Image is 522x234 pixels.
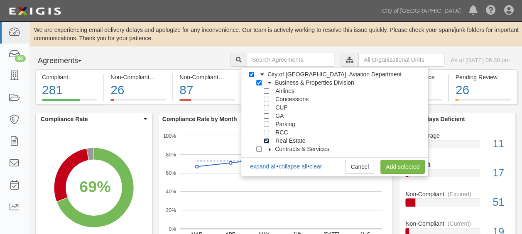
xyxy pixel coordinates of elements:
span: Parking [275,121,295,127]
span: City of [GEOGRAPHIC_DATA], Aviation Department [267,71,402,78]
input: Search Agreements [247,53,334,67]
a: expand all [250,163,277,170]
button: Agreements [35,53,98,69]
img: logo-5460c22ac91f19d4615b14bd174203de0afe785f0fc80cf4dbbc73dc1793850b.png [6,4,64,19]
text: 40% [166,189,176,195]
a: Cancel [345,160,374,174]
span: Business & Properties Division [275,79,354,86]
div: 26 [110,81,166,99]
b: Compliance Rate by Month [162,116,237,122]
i: Help Center - Complianz [486,6,496,16]
div: Non-Compliant (Expired) [179,73,235,81]
div: (Current) [448,219,471,228]
a: In Default17 [405,161,509,190]
span: GA [275,112,284,119]
span: Real Estate [275,137,305,144]
span: Compliance Rate [41,115,142,123]
a: Pending Review26 [449,99,517,106]
div: 11 [486,136,515,151]
a: clear [309,163,322,170]
div: 69% [79,176,110,198]
a: Add selected [380,160,425,174]
a: City of [GEOGRAPHIC_DATA] [378,2,465,19]
div: • • [250,162,322,171]
div: 26 [455,81,510,99]
div: 281 [42,81,97,99]
div: 17 [486,166,515,180]
div: Pending Review [455,73,510,81]
b: Over 90 days Deficient [402,116,465,122]
div: (Expired) [448,190,471,198]
input: All Organizational Units [358,53,444,67]
div: Non-Compliant (Current) [110,73,166,81]
text: 0% [169,226,176,232]
a: Non-Compliant(Expired)51 [405,190,509,219]
div: Non-Compliant [399,219,515,228]
text: 80% [166,151,176,157]
div: (Expired) [222,73,245,81]
a: collapse all [279,163,307,170]
div: No Coverage [399,132,515,140]
text: 100% [163,133,176,139]
text: 20% [166,207,176,213]
button: Compliance Rate [36,113,152,125]
div: (Current) [152,73,176,81]
span: Concessions [275,96,309,102]
a: No Coverage11 [405,132,509,161]
div: As of [DATE] 06:30 pm [451,56,510,64]
text: 60% [166,170,176,176]
a: Non-Compliant(Expired)87 [173,99,241,106]
span: Contracts & Services [275,146,329,152]
div: 84 [15,55,26,62]
div: In Default [399,161,515,169]
span: Airlines [275,88,294,94]
a: Non-Compliant(Current)26 [104,99,172,106]
div: We are experiencing email delivery delays and apologize for any inconvenience. Our team is active... [29,26,522,42]
div: Compliant [42,73,97,81]
span: RCC [275,129,288,136]
span: CUP [275,104,288,111]
div: 87 [179,81,235,99]
a: Compliant281 [35,99,103,106]
div: Non-Compliant [399,190,515,198]
div: 51 [486,195,515,210]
